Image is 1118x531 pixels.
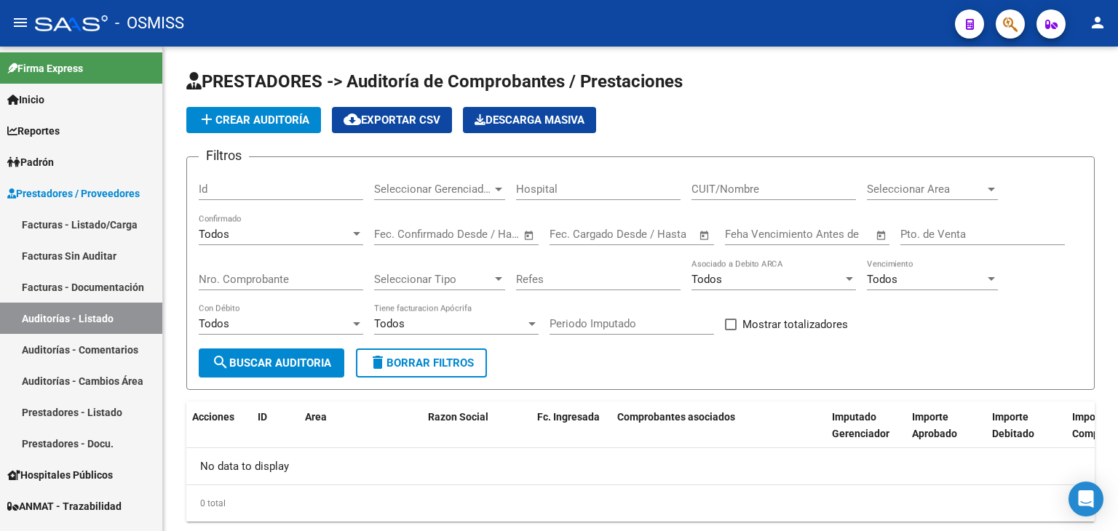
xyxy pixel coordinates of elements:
[198,113,309,127] span: Crear Auditoría
[258,411,267,423] span: ID
[7,467,113,483] span: Hospitales Públicos
[374,273,492,286] span: Seleccionar Tipo
[475,113,584,127] span: Descarga Masiva
[463,107,596,133] app-download-masive: Descarga masiva de comprobantes (adjuntos)
[199,348,344,378] button: Buscar Auditoria
[12,14,29,31] mat-icon: menu
[992,411,1034,439] span: Importe Debitado
[1069,482,1103,516] div: Open Intercom Messenger
[252,402,299,466] datatable-header-cell: ID
[7,154,54,170] span: Padrón
[422,402,531,466] datatable-header-cell: Razon Social
[192,411,234,423] span: Acciones
[906,402,986,466] datatable-header-cell: Importe Aprobado
[186,448,1095,484] div: No data to display
[691,273,722,286] span: Todos
[374,183,492,196] span: Seleccionar Gerenciador
[1089,14,1106,31] mat-icon: person
[832,411,889,439] span: Imputado Gerenciador
[199,228,229,241] span: Todos
[611,402,826,466] datatable-header-cell: Comprobantes asociados
[826,402,906,466] datatable-header-cell: Imputado Gerenciador
[873,227,890,244] button: Open calendar
[344,113,440,127] span: Exportar CSV
[521,227,538,244] button: Open calendar
[7,498,122,514] span: ANMAT - Trazabilidad
[7,123,60,139] span: Reportes
[867,273,897,286] span: Todos
[212,356,331,370] span: Buscar Auditoria
[369,354,386,371] mat-icon: delete
[463,107,596,133] button: Descarga Masiva
[912,411,957,439] span: Importe Aprobado
[356,348,487,378] button: Borrar Filtros
[374,317,405,330] span: Todos
[867,183,985,196] span: Seleccionar Area
[212,354,229,371] mat-icon: search
[622,228,692,241] input: Fecha fin
[617,411,735,423] span: Comprobantes asociados
[186,402,252,466] datatable-header-cell: Acciones
[369,356,474,370] span: Borrar Filtros
[198,111,215,128] mat-icon: add
[199,145,249,166] h3: Filtros
[186,71,683,92] span: PRESTADORES -> Auditoría de Comprobantes / Prestaciones
[374,228,433,241] input: Fecha inicio
[7,60,83,76] span: Firma Express
[7,185,140,201] span: Prestadores / Proveedores
[446,228,517,241] input: Fecha fin
[697,227,713,244] button: Open calendar
[7,92,44,108] span: Inicio
[742,316,848,333] span: Mostrar totalizadores
[537,411,600,423] span: Fc. Ingresada
[199,317,229,330] span: Todos
[531,402,611,466] datatable-header-cell: Fc. Ingresada
[299,402,401,466] datatable-header-cell: Area
[305,411,327,423] span: Area
[332,107,452,133] button: Exportar CSV
[115,7,184,39] span: - OSMISS
[344,111,361,128] mat-icon: cloud_download
[186,107,321,133] button: Crear Auditoría
[186,485,1095,522] div: 0 total
[428,411,488,423] span: Razon Social
[986,402,1066,466] datatable-header-cell: Importe Debitado
[550,228,608,241] input: Fecha inicio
